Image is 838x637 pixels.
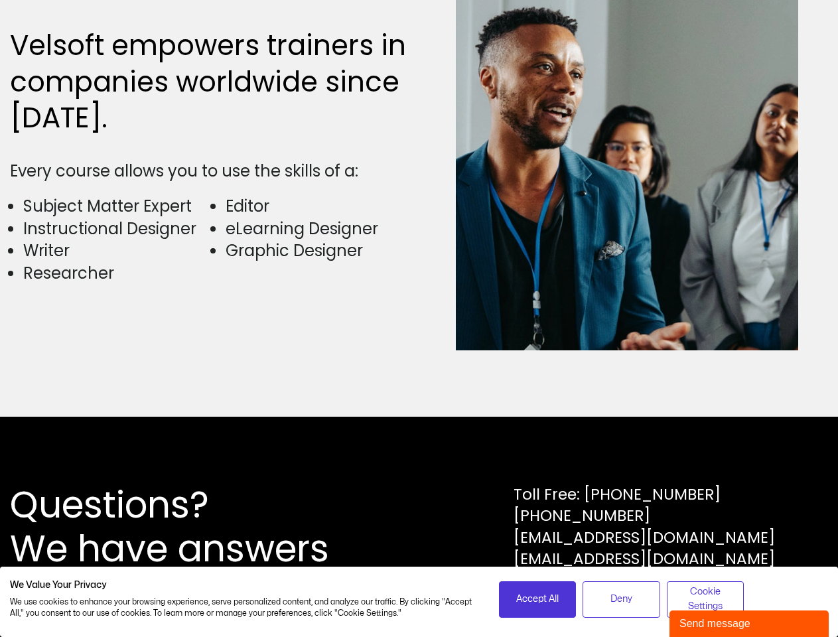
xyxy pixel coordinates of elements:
[516,592,559,606] span: Accept All
[583,581,660,618] button: Deny all cookies
[514,484,775,569] div: Toll Free: [PHONE_NUMBER] [PHONE_NUMBER] [EMAIL_ADDRESS][DOMAIN_NAME] [EMAIL_ADDRESS][DOMAIN_NAME]
[23,218,210,240] li: Instructional Designer
[10,28,413,137] h2: Velsoft empowers trainers in companies worldwide since [DATE].
[667,581,744,618] button: Adjust cookie preferences
[226,218,412,240] li: eLearning Designer
[226,195,412,218] li: Editor
[669,608,831,637] iframe: chat widget
[226,240,412,262] li: Graphic Designer
[23,195,210,218] li: Subject Matter Expert
[499,581,577,618] button: Accept all cookies
[675,585,736,614] span: Cookie Settings
[610,592,632,606] span: Deny
[10,579,479,591] h2: We Value Your Privacy
[10,160,413,182] div: Every course allows you to use the skills of a:
[10,483,377,571] h2: Questions? We have answers
[23,240,210,262] li: Writer
[23,262,210,285] li: Researcher
[10,597,479,619] p: We use cookies to enhance your browsing experience, serve personalized content, and analyze our t...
